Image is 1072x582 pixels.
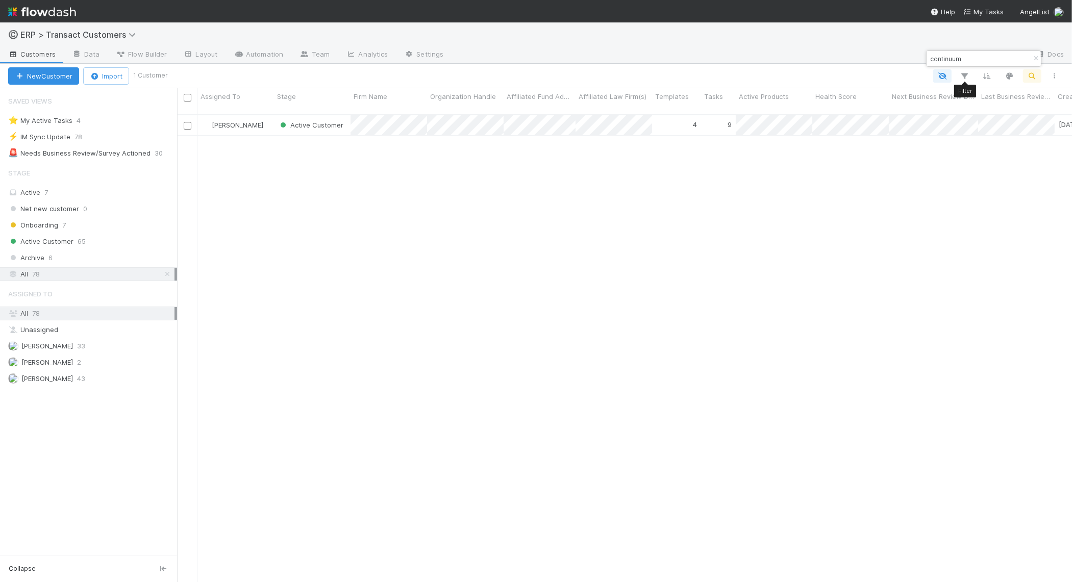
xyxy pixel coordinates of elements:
[77,372,85,385] span: 43
[32,268,40,281] span: 78
[212,121,263,129] span: [PERSON_NAME]
[20,30,141,40] span: ERP > Transact Customers
[8,268,174,281] div: All
[8,67,79,85] button: NewCustomer
[8,131,70,143] div: IM Sync Update
[32,309,40,317] span: 78
[704,91,723,102] span: Tasks
[62,219,66,232] span: 7
[21,374,73,383] span: [PERSON_NAME]
[48,251,53,264] span: 6
[8,114,72,127] div: My Active Tasks
[184,94,191,102] input: Toggle All Rows Selected
[8,186,174,199] div: Active
[693,119,697,130] div: 4
[931,7,955,17] div: Help
[77,340,85,352] span: 33
[133,71,168,80] small: 1 Customer
[1054,7,1064,17] img: avatar_ec9c1780-91d7-48bb-898e-5f40cebd5ff8.png
[83,203,87,215] span: 0
[155,147,173,160] span: 30
[928,53,1030,65] input: Search...
[291,47,338,63] a: Team
[338,47,396,63] a: Analytics
[354,91,387,102] span: Firm Name
[83,67,129,85] button: Import
[1028,47,1072,63] a: Docs
[184,122,191,130] input: Toggle Row Selected
[8,373,18,384] img: avatar_ec9c1780-91d7-48bb-898e-5f40cebd5ff8.png
[8,284,53,304] span: Assigned To
[176,47,226,63] a: Layout
[815,91,857,102] span: Health Score
[78,235,86,248] span: 65
[8,91,52,111] span: Saved Views
[1020,8,1050,16] span: AngelList
[21,342,73,350] span: [PERSON_NAME]
[739,91,789,102] span: Active Products
[21,358,73,366] span: [PERSON_NAME]
[963,8,1004,16] span: My Tasks
[8,323,174,336] div: Unassigned
[8,132,18,141] span: ⚡
[77,356,81,369] span: 2
[8,49,56,59] span: Customers
[8,3,76,20] img: logo-inverted-e16ddd16eac7371096b0.svg
[8,219,58,232] span: Onboarding
[8,251,44,264] span: Archive
[8,357,18,367] img: avatar_31a23b92-6f17-4cd3-bc91-ece30a602713.png
[728,119,732,130] div: 9
[201,91,240,102] span: Assigned To
[77,114,91,127] span: 4
[8,341,18,351] img: avatar_ef15843f-6fde-4057-917e-3fb236f438ca.png
[655,91,689,102] span: Templates
[892,91,976,102] span: Next Business Review Date
[8,148,18,157] span: 🚨
[579,91,646,102] span: Affiliated Law Firm(s)
[116,49,167,59] span: Flow Builder
[8,163,30,183] span: Stage
[202,121,210,129] img: avatar_ec9c1780-91d7-48bb-898e-5f40cebd5ff8.png
[8,235,73,248] span: Active Customer
[396,47,452,63] a: Settings
[8,147,151,160] div: Needs Business Review/Survey Actioned
[74,131,92,143] span: 78
[430,91,496,102] span: Organization Handle
[507,91,573,102] span: Affiliated Fund Admin(s)
[981,91,1052,102] span: Last Business Review Date
[9,564,36,573] span: Collapse
[226,47,291,63] a: Automation
[8,30,18,39] span: ©️
[64,47,108,63] a: Data
[290,121,343,129] span: Active Customer
[8,203,79,215] span: Net new customer
[8,307,174,320] div: All
[277,91,296,102] span: Stage
[44,188,48,196] span: 7
[8,116,18,124] span: ⭐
